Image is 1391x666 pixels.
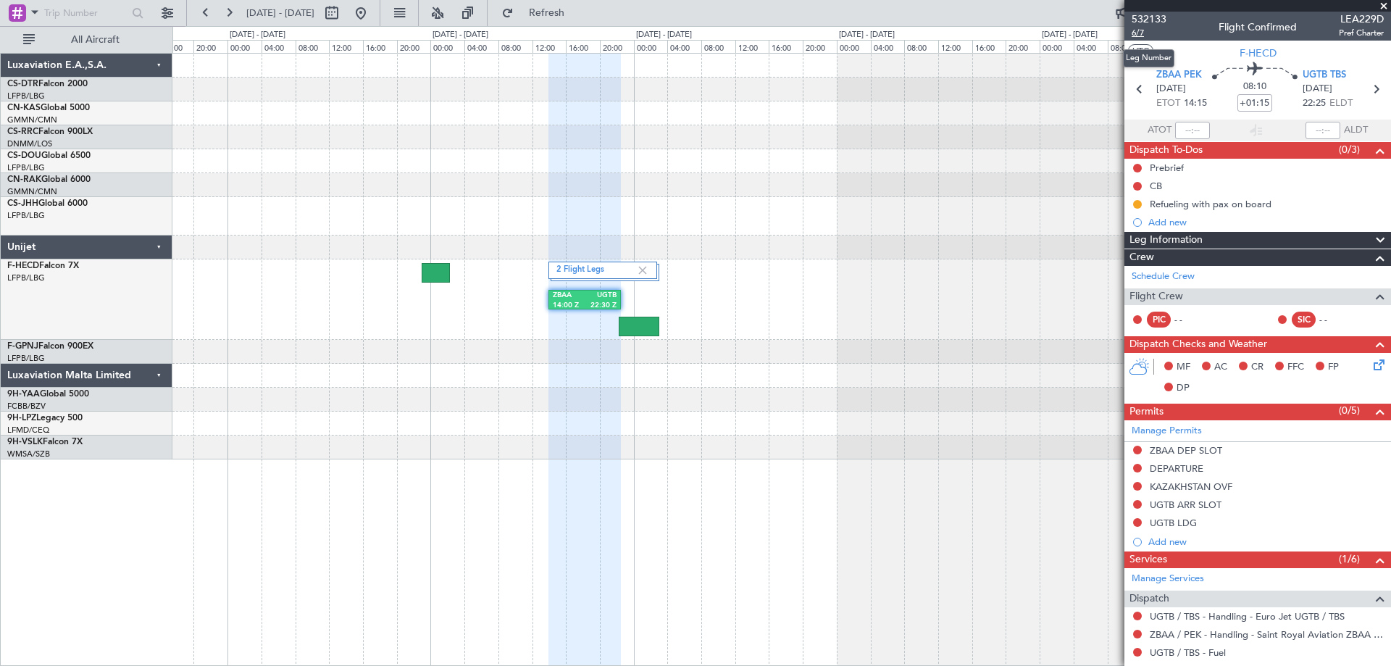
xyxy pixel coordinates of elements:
a: LFPB/LBG [7,353,45,364]
div: 20:00 [600,40,634,53]
span: CS-JHH [7,199,38,208]
a: CN-RAKGlobal 6000 [7,175,91,184]
span: 9H-YAA [7,390,40,399]
div: ZBAA DEP SLOT [1150,444,1222,457]
span: Crew [1129,249,1154,266]
a: F-GPNJFalcon 900EX [7,342,93,351]
span: 14:15 [1184,96,1207,111]
div: SIC [1292,312,1316,328]
div: 08:00 [904,40,938,53]
span: CN-RAK [7,175,41,184]
span: CS-RRC [7,128,38,136]
div: 16:00 [363,40,397,53]
span: Services [1129,551,1167,568]
div: 12:00 [735,40,769,53]
div: [DATE] - [DATE] [433,29,488,41]
div: 08:00 [296,40,330,53]
a: DNMM/LOS [7,138,52,149]
input: Trip Number [44,2,128,24]
div: 00:00 [1040,40,1074,53]
div: Add new [1148,216,1384,228]
a: 9H-VSLKFalcon 7X [7,438,83,446]
div: [DATE] - [DATE] [636,29,692,41]
a: 9H-LPZLegacy 500 [7,414,83,423]
a: CN-KASGlobal 5000 [7,104,90,112]
div: - - [1174,313,1207,326]
span: (0/5) [1339,403,1360,418]
span: MF [1177,360,1190,375]
span: Dispatch To-Dos [1129,142,1203,159]
span: [DATE] [1303,82,1332,96]
a: UGTB / TBS - Fuel [1150,646,1226,659]
span: Dispatch Checks and Weather [1129,336,1267,353]
input: --:-- [1175,122,1210,139]
span: F-HECD [7,262,39,270]
div: 04:00 [464,40,498,53]
a: LFMD/CEQ [7,425,49,436]
a: FCBB/BZV [7,401,46,412]
div: UGTB ARR SLOT [1150,499,1221,511]
div: 14:00 Z [553,301,585,311]
span: 08:10 [1243,80,1266,94]
a: Manage Services [1132,572,1204,586]
div: UGTB LDG [1150,517,1197,529]
div: [DATE] - [DATE] [1042,29,1098,41]
span: CN-KAS [7,104,41,112]
div: 00:00 [227,40,262,53]
span: Dispatch [1129,591,1169,607]
div: 20:00 [1006,40,1040,53]
div: 20:00 [397,40,431,53]
img: gray-close.svg [636,264,649,277]
a: LFPB/LBG [7,272,45,283]
div: 12:00 [532,40,567,53]
a: LFPB/LBG [7,91,45,101]
span: 9H-LPZ [7,414,36,423]
div: 04:00 [262,40,296,53]
a: LFPB/LBG [7,210,45,221]
div: DEPARTURE [1150,462,1203,475]
label: 2 Flight Legs [556,265,636,277]
span: 22:25 [1303,96,1326,111]
span: FFC [1287,360,1304,375]
span: [DATE] [1156,82,1186,96]
div: 00:00 [837,40,871,53]
button: Refresh [495,1,582,25]
span: (1/6) [1339,551,1360,567]
div: PIC [1147,312,1171,328]
div: 16:00 [972,40,1006,53]
div: 08:00 [701,40,735,53]
div: UGTB [585,291,617,301]
span: All Aircraft [38,35,153,45]
span: F-GPNJ [7,342,38,351]
a: UGTB / TBS - Handling - Euro Jet UGTB / TBS [1150,610,1345,623]
div: 00:00 [634,40,668,53]
span: AC [1214,360,1227,375]
div: 04:00 [1074,40,1108,53]
a: CS-DOUGlobal 6500 [7,151,91,160]
div: 08:00 [498,40,532,53]
span: ELDT [1329,96,1353,111]
span: 6/7 [1132,27,1166,39]
div: [DATE] - [DATE] [230,29,285,41]
a: Schedule Crew [1132,270,1195,284]
div: 08:00 [1108,40,1142,53]
a: GMMN/CMN [7,115,57,125]
div: Flight Confirmed [1219,20,1297,35]
div: 22:30 Z [585,301,617,311]
a: F-HECDFalcon 7X [7,262,79,270]
div: KAZAKHSTAN OVF [1150,480,1232,493]
div: [DATE] - [DATE] [839,29,895,41]
a: GMMN/CMN [7,186,57,197]
div: Leg Number [1123,49,1174,67]
div: 00:00 [430,40,464,53]
span: (0/3) [1339,142,1360,157]
span: DP [1177,381,1190,396]
div: Refueling with pax on board [1150,198,1271,210]
div: 16:00 [566,40,600,53]
span: F-HECD [1240,46,1277,61]
div: ZBAA [553,291,585,301]
div: 12:00 [938,40,972,53]
span: CS-DTR [7,80,38,88]
a: LFPB/LBG [7,162,45,173]
div: - - [1319,313,1352,326]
